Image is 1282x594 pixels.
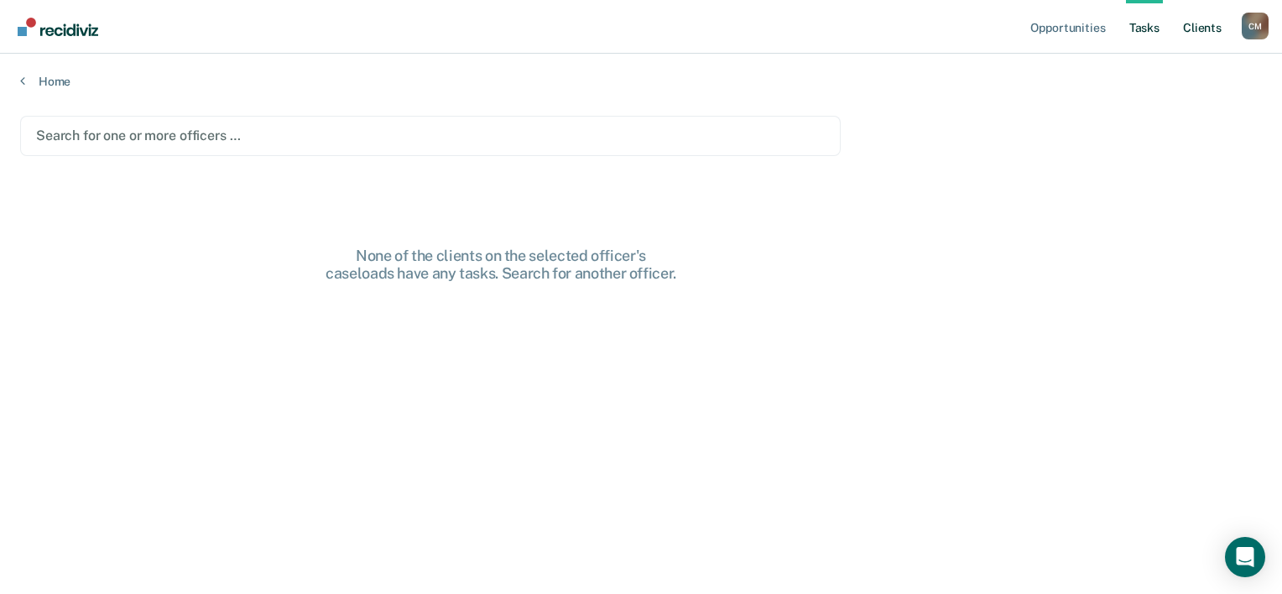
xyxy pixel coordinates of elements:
div: C M [1242,13,1269,39]
img: Recidiviz [18,18,98,36]
button: Profile dropdown button [1242,13,1269,39]
a: Home [20,74,1262,89]
div: None of the clients on the selected officer's caseloads have any tasks. Search for another officer. [232,247,769,283]
div: Open Intercom Messenger [1225,537,1265,577]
